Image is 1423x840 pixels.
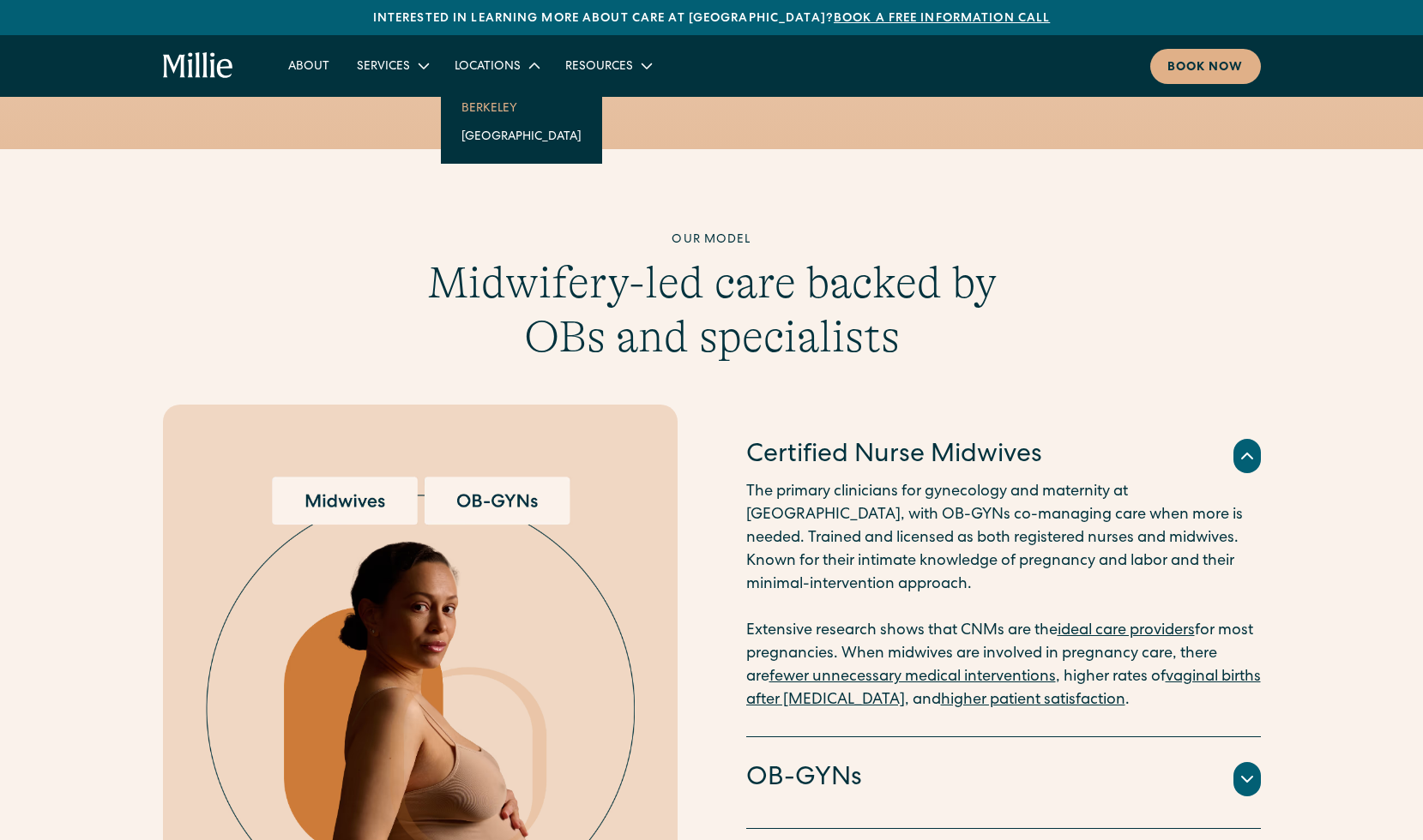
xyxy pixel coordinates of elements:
p: The primary clinicians for gynecology and maternity at [GEOGRAPHIC_DATA], with OB-GYNs co-managin... [746,481,1261,712]
nav: Locations [441,80,602,164]
a: [GEOGRAPHIC_DATA] [448,122,595,150]
a: Book now [1150,49,1261,84]
div: Locations [441,51,552,80]
a: fewer unnecessary medical interventions [769,669,1056,685]
h3: Midwifery-led care backed by OBs and specialists [383,256,1041,363]
div: Our model [383,231,1041,249]
a: higher patient satisfaction [941,693,1125,708]
div: Resources [565,58,633,76]
div: Services [357,58,410,76]
h4: OB-GYNs [746,761,862,797]
a: Book a free information call [834,13,1050,25]
div: Book now [1167,59,1244,77]
div: Services [343,51,441,80]
div: Locations [455,58,521,76]
a: About [274,51,343,80]
h4: Certified Nurse Midwives [746,438,1042,474]
div: Resources [552,51,664,80]
a: Berkeley [448,93,595,122]
a: ideal care providers [1058,623,1195,639]
a: home [163,52,234,80]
